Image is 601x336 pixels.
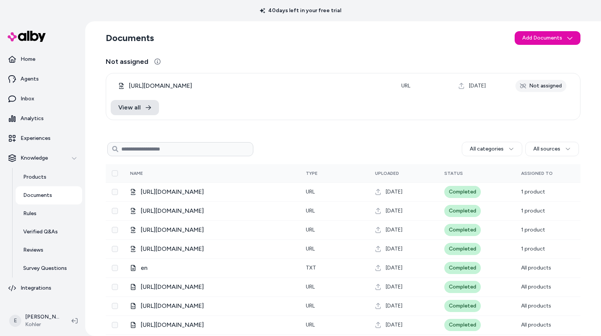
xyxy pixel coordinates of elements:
button: Knowledge [3,149,82,167]
span: [URL][DOMAIN_NAME] [141,320,204,330]
span: [URL][DOMAIN_NAME] [141,187,204,197]
span: All products [521,303,551,309]
div: /en/support/contact.html [130,320,294,330]
span: URL [401,82,410,89]
a: Reviews [16,241,82,259]
span: 1 product [521,246,545,252]
button: Select row [112,284,118,290]
span: All products [521,284,551,290]
span: Assigned To [521,171,553,176]
div: Completed [444,243,481,255]
p: Integrations [21,284,51,292]
a: Experiences [3,129,82,147]
span: All sources [533,145,560,153]
span: URL [306,284,315,290]
span: Not assigned [106,56,148,67]
button: Select row [112,189,118,195]
div: Not assigned [515,80,566,92]
span: [URL][DOMAIN_NAME] [141,301,204,311]
p: Documents [23,192,52,199]
span: [URL][DOMAIN_NAME] [141,244,204,254]
span: Type [306,171,318,176]
span: URL [306,246,315,252]
span: [DATE] [386,302,402,310]
span: [DATE] [386,207,402,215]
div: Completed [444,205,481,217]
button: Select row [112,227,118,233]
span: URL [306,189,315,195]
a: Survey Questions [16,259,82,277]
button: Select row [112,246,118,252]
button: Add Documents [515,31,580,45]
span: [DATE] [386,321,402,329]
span: URL [306,303,315,309]
div: Name [130,170,187,176]
button: Select row [112,208,118,214]
p: Analytics [21,115,44,122]
p: Survey Questions [23,265,67,272]
p: Rules [23,210,37,217]
span: en [141,263,148,273]
p: Verified Q&As [23,228,58,236]
button: All sources [525,142,579,156]
a: Analytics [3,109,82,128]
span: 1 product [521,189,545,195]
div: Completed [444,262,481,274]
a: Agents [3,70,82,88]
span: All products [521,265,551,271]
a: Documents [16,186,82,204]
span: [DATE] [386,245,402,253]
a: Home [3,50,82,68]
div: /en/support/how-to-use-kohler-cleaning-products.html [130,282,294,292]
img: alby Logo [8,31,46,42]
div: Completed [444,224,481,236]
div: K-28679_spec_US-CA_Kohler_en/.pdf [130,244,294,254]
div: /en/my-account/product-registration.html [130,301,294,311]
div: 33af655a-d530-5729-bd45-eecb5e623893.pdf [118,81,389,90]
p: Reviews [23,246,43,254]
span: URL [306,227,315,233]
span: Status [444,171,463,176]
span: [URL][DOMAIN_NAME] [141,225,204,235]
a: Rules [16,204,82,223]
span: View all [118,103,141,112]
div: Completed [444,319,481,331]
a: Inbox [3,90,82,108]
span: [URL][DOMAIN_NAME] [141,206,204,216]
button: Select row [112,303,118,309]
p: [PERSON_NAME] [25,313,59,321]
p: Products [23,173,46,181]
div: Completed [444,186,481,198]
div: K-28677-9RT2_spec_US-CA_Kohler_en/.pdf [130,206,294,216]
a: Integrations [3,279,82,297]
span: txt [306,265,316,271]
span: [DATE] [386,283,402,291]
a: View all [111,100,159,115]
div: en.txt [130,263,294,273]
div: K-28676_spec_US-CA_Kohler_en/.pdf [130,225,294,235]
span: 1 product [521,227,545,233]
p: 40 days left in your free trial [255,7,346,14]
span: [DATE] [386,264,402,272]
span: [URL][DOMAIN_NAME] [129,81,192,90]
p: Agents [21,75,39,83]
span: [DATE] [469,82,486,90]
span: URL [306,322,315,328]
span: URL [306,208,315,214]
span: All categories [470,145,504,153]
span: Uploaded [375,171,399,176]
button: E[PERSON_NAME]Kohler [5,309,65,333]
span: All products [521,322,551,328]
div: K-28677-3RT2_spec_US-CA_Kohler_en/.pdf [130,187,294,197]
button: All categories [462,142,522,156]
span: [DATE] [386,226,402,234]
p: Inbox [21,95,34,103]
h2: Documents [106,32,154,44]
p: Experiences [21,135,51,142]
a: Products [16,168,82,186]
div: Completed [444,300,481,312]
button: Select all [112,170,118,176]
a: Verified Q&As [16,223,82,241]
span: [URL][DOMAIN_NAME] [141,282,204,292]
span: E [9,315,21,327]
